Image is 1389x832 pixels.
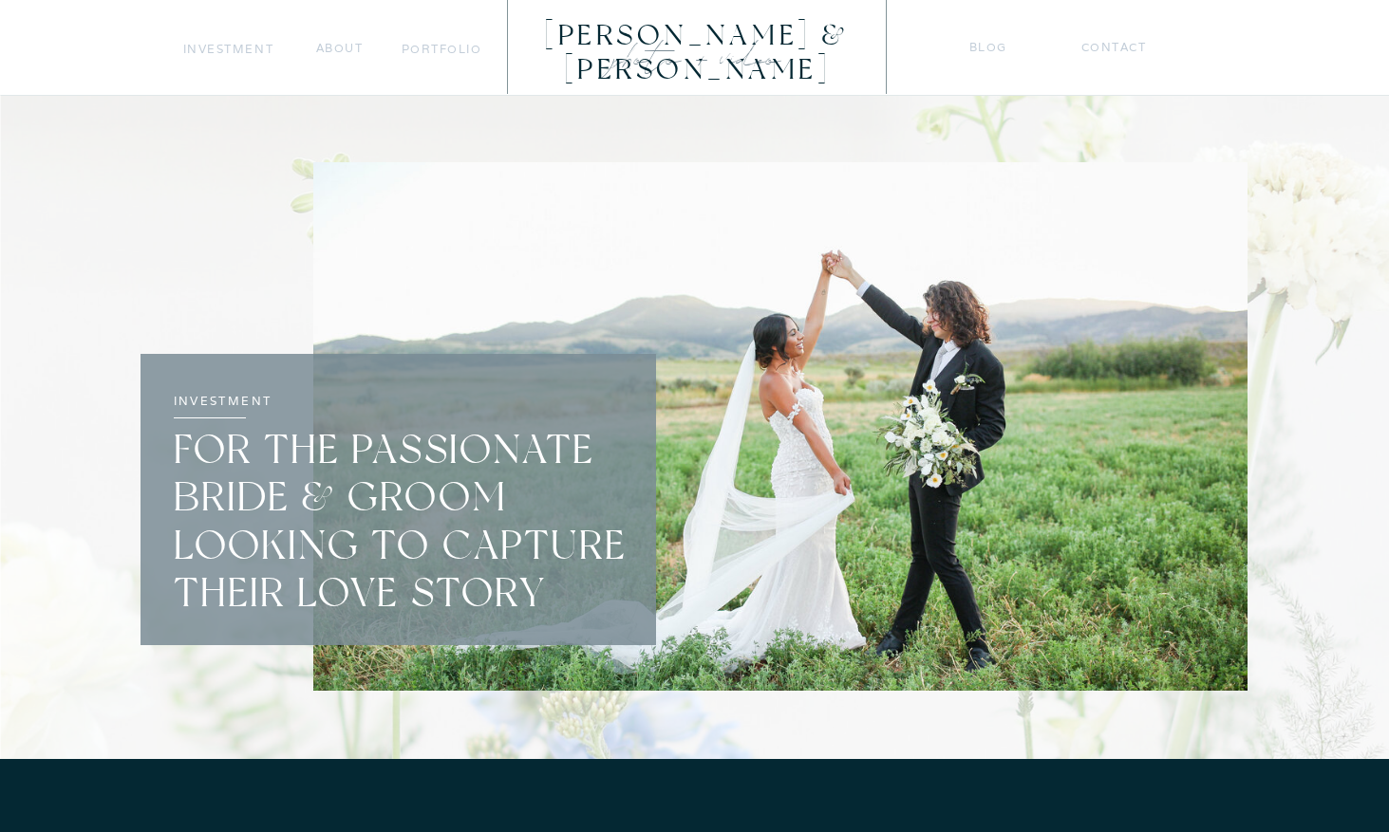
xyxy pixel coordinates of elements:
[183,39,274,59] a: Investment
[969,37,1007,57] a: blog
[1081,37,1149,57] a: Contact
[316,38,364,58] a: about
[512,19,884,52] a: [PERSON_NAME] & [PERSON_NAME]
[402,39,481,59] a: portfolio
[174,426,637,611] h2: for the passionate bride & groom looking to capture their love story
[174,391,254,407] h1: Investment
